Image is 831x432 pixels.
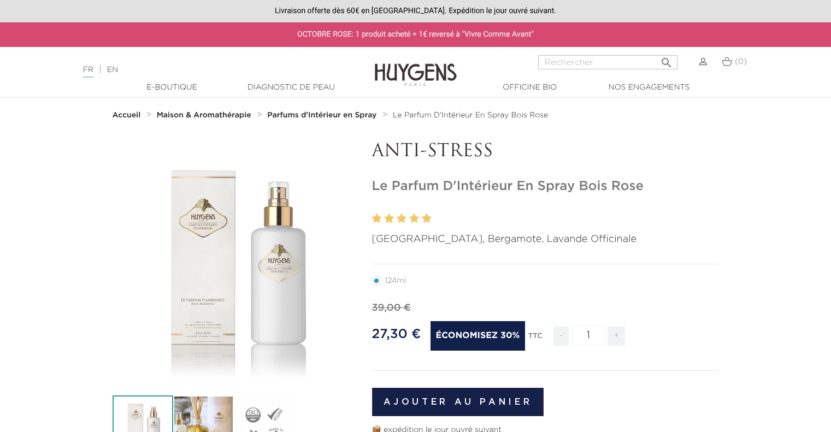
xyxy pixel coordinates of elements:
label: 2 [384,211,394,227]
button:  [657,52,676,67]
span: Le Parfum D'Intérieur En Spray Bois Rose [393,111,548,119]
span: Économisez 30% [431,321,526,351]
span: 27,30 € [372,328,421,341]
div: | [78,63,338,76]
a: FR [83,66,93,78]
strong: Maison & Aromathérapie [157,111,251,119]
a: EN [107,66,118,74]
a: Parfums d'Intérieur en Spray [267,111,379,120]
i:  [660,53,673,66]
label: 5 [422,211,432,227]
p: [GEOGRAPHIC_DATA], Bergamote, Lavande Officinale [372,232,719,247]
button: Ajouter au panier [372,388,544,416]
a: Officine Bio [475,82,585,93]
strong: Accueil [113,111,141,119]
img: Huygens [375,46,457,88]
strong: Parfums d'Intérieur en Spray [267,111,376,119]
div: TTC [528,324,543,354]
a: Maison & Aromathérapie [157,111,254,120]
input: Quantité [572,326,605,345]
a: Le Parfum D'Intérieur En Spray Bois Rose [393,111,548,120]
a: Accueil [113,111,143,120]
a: Nos engagements [594,82,704,93]
a: E-Boutique [117,82,227,93]
label: 3 [397,211,406,227]
span: 39,00 € [372,303,411,313]
span: - [553,327,569,346]
h1: Le Parfum D'Intérieur En Spray Bois Rose [372,179,719,194]
a: Diagnostic de peau [237,82,346,93]
label: 1 [372,211,382,227]
span: (0) [735,58,747,66]
input: Rechercher [538,55,677,69]
span: + [608,327,625,346]
label: 124ml [372,276,420,285]
p: ANTI-STRESS [372,141,719,162]
label: 4 [409,211,419,227]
